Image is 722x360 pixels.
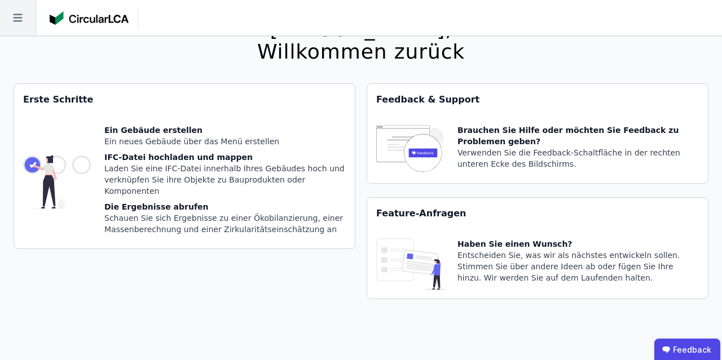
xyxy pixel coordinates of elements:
div: Verwenden Sie die Feedback-Schaltfläche in der rechten unteren Ecke des Bildschirms. [457,147,699,170]
img: feature_request_tile-UiXE1qGU.svg [376,238,444,290]
div: Entscheiden Sie, was wir als nächstes entwickeln sollen. Stimmen Sie über andere Ideen ab oder fü... [457,250,699,283]
div: Erste Schritte [14,84,355,115]
div: Laden Sie eine IFC-Datei innerhalb Ihres Gebäudes hoch und verknüpfen Sie ihre Objekte zu Bauprod... [104,163,346,197]
div: Haben Sie einen Wunsch? [457,238,699,250]
div: IFC-Datei hochladen und mappen [104,152,346,163]
img: Concular [50,11,129,25]
div: Ein Gebäude erstellen [104,125,346,136]
div: Feedback & Support [367,84,708,115]
div: Willkommen zurück [257,41,465,63]
div: Ein neues Gebäude über das Menü erstellen [104,136,346,147]
img: feedback-icon-HCTs5lye.svg [376,125,444,174]
div: Die Ergebnisse abrufen [104,201,346,212]
div: Schauen Sie sich Ergebnisse zu einer Ökobilanzierung, einer Massenberechnung und einer Zirkularit... [104,212,346,235]
div: Feature-Anfragen [367,198,708,229]
img: getting_started_tile-DrF_GRSv.svg [23,125,91,239]
div: Brauchen Sie Hilfe oder möchten Sie Feedback zu Problemen geben? [457,125,699,147]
